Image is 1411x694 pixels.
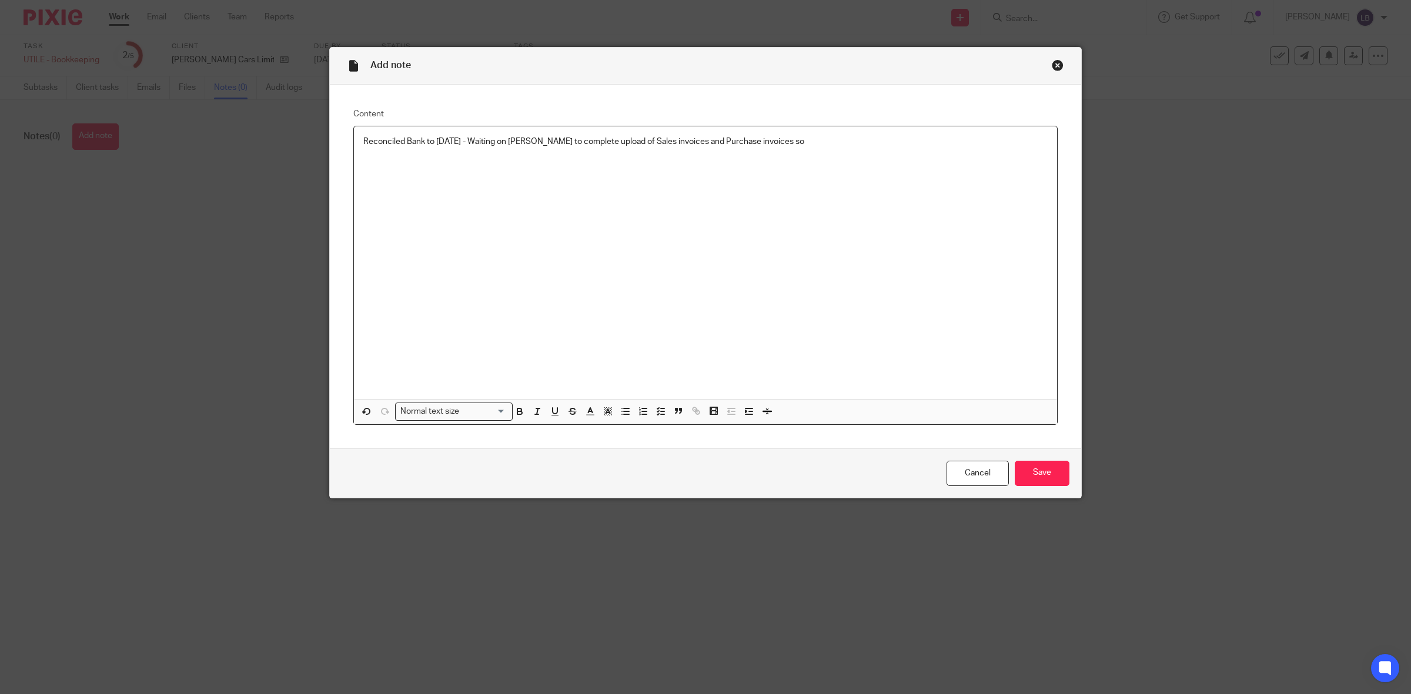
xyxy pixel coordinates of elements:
[1052,59,1064,71] div: Close this dialog window
[363,136,1048,147] p: Reconciled Bank to [DATE] - Waiting on [PERSON_NAME] to complete upload of Sales invoices and Pur...
[463,405,506,418] input: Search for option
[947,461,1009,486] a: Cancel
[353,108,1058,120] label: Content
[398,405,462,418] span: Normal text size
[395,403,513,421] div: Search for option
[1015,461,1069,486] input: Save
[370,61,411,70] span: Add note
